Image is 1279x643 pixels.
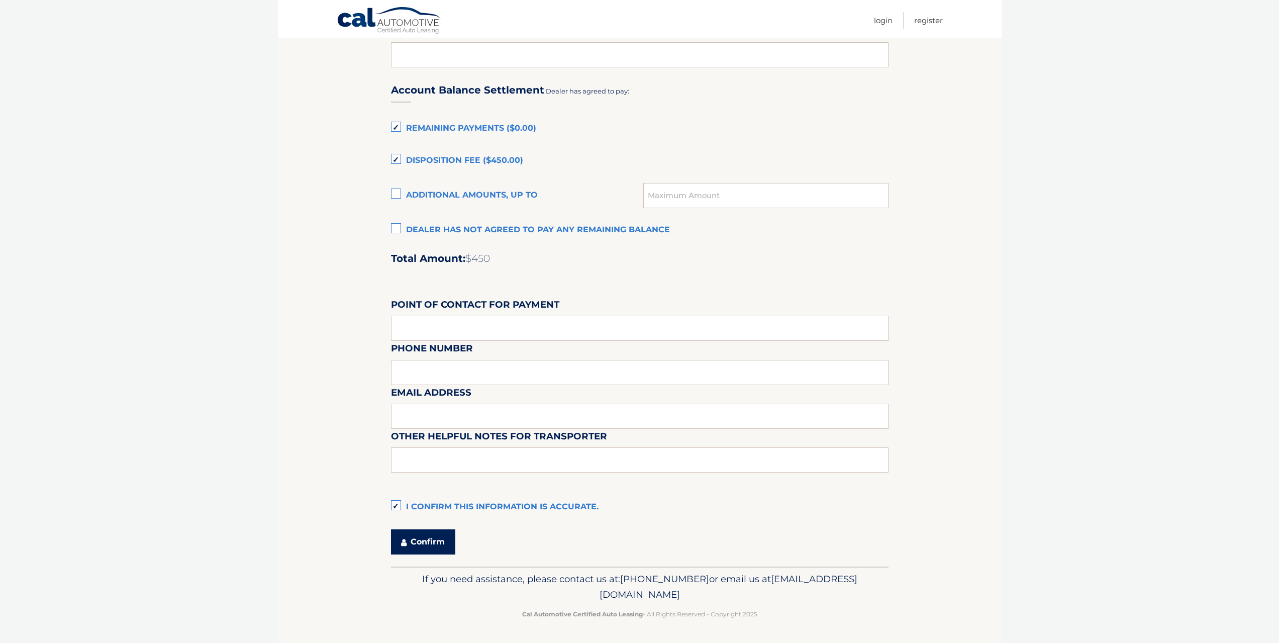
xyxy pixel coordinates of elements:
button: Confirm [391,529,455,555]
a: Cal Automotive [337,7,442,36]
p: If you need assistance, please contact us at: or email us at [398,571,882,603]
label: Disposition Fee ($450.00) [391,151,889,171]
label: Dealer has not agreed to pay any remaining balance [391,220,889,240]
label: Point of Contact for Payment [391,297,559,316]
a: Login [874,12,893,29]
p: - All Rights Reserved - Copyright 2025 [398,609,882,619]
strong: Cal Automotive Certified Auto Leasing [522,610,643,618]
a: Register [914,12,943,29]
span: $450 [465,252,490,264]
h2: Total Amount: [391,252,889,265]
label: Remaining Payments ($0.00) [391,119,889,139]
label: Other helpful notes for transporter [391,429,607,447]
label: Additional amounts, up to [391,186,644,206]
h3: Account Balance Settlement [391,84,544,97]
span: Dealer has agreed to pay: [546,87,629,95]
label: Email Address [391,385,471,404]
input: Maximum Amount [643,183,888,208]
label: I confirm this information is accurate. [391,497,889,517]
span: [PHONE_NUMBER] [620,573,709,585]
